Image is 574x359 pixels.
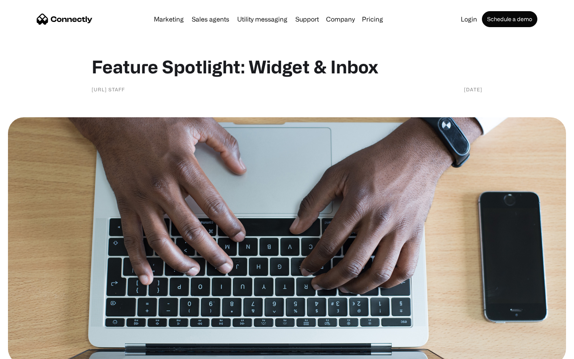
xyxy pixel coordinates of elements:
a: Utility messaging [234,16,291,22]
a: Sales agents [189,16,232,22]
h1: Feature Spotlight: Widget & Inbox [92,56,482,77]
div: [URL] staff [92,85,125,93]
a: Support [292,16,322,22]
ul: Language list [16,345,48,356]
a: Marketing [151,16,187,22]
a: Pricing [359,16,386,22]
div: Company [326,14,355,25]
a: Schedule a demo [482,11,537,27]
a: Login [458,16,480,22]
aside: Language selected: English [8,345,48,356]
div: [DATE] [464,85,482,93]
